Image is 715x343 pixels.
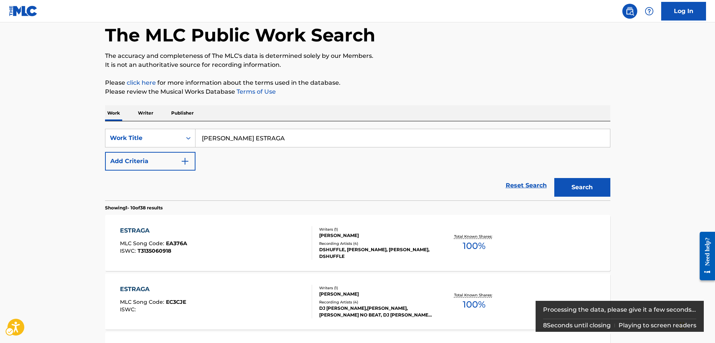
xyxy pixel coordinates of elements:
span: 8 [543,322,547,329]
span: 100 % [463,298,486,311]
h1: The MLC Public Work Search [105,24,375,46]
p: The accuracy and completeness of The MLC's data is determined solely by our Members. [105,52,610,60]
iframe: Iframe | Resource Center [694,226,715,286]
p: Please for more information about the terms used in the database. [105,78,610,87]
div: Recording Artists ( 4 ) [319,299,432,305]
a: click here [127,79,156,86]
span: MLC Song Code : [120,240,166,247]
span: ISWC : [120,306,138,313]
input: Search... [195,129,610,147]
p: It is not an authoritative source for recording information. [105,60,610,69]
img: MLC Logo [9,6,38,16]
span: EC3CJE [166,299,186,305]
div: ESTRAGA [120,226,187,235]
span: ISWC : [120,247,138,254]
span: T3135060918 [138,247,171,254]
span: MLC Song Code : [120,299,166,305]
span: 100 % [463,239,486,253]
div: [PERSON_NAME] [319,291,432,297]
div: Recording Artists ( 4 ) [319,241,432,246]
img: help [645,7,654,16]
form: Search Form [105,129,610,200]
a: Terms of Use [235,88,276,95]
p: Writer [136,105,155,121]
div: DJ [PERSON_NAME],[PERSON_NAME],[PERSON_NAME] NO BEAT, DJ [PERSON_NAME], DJ [PERSON_NAME], DJ [PER... [319,305,432,318]
p: Total Known Shares: [454,292,494,298]
p: Publisher [169,105,196,121]
div: Processing the data, please give it a few seconds... [543,301,697,319]
img: 9d2ae6d4665cec9f34b9.svg [181,157,189,166]
div: [PERSON_NAME] [319,232,432,239]
p: Work [105,105,122,121]
div: Work Title [110,134,177,143]
button: Add Criteria [105,152,195,171]
div: ESTRAGA [120,285,186,294]
p: Please review the Musical Works Database [105,87,610,96]
p: Total Known Shares: [454,234,494,239]
p: Showing 1 - 10 of 38 results [105,205,163,211]
button: Search [554,178,610,197]
a: Log In [661,2,706,21]
img: search [625,7,634,16]
div: Writers ( 1 ) [319,227,432,232]
div: Writers ( 1 ) [319,285,432,291]
div: DSHUFFLE, [PERSON_NAME], [PERSON_NAME], DSHUFFLE [319,246,432,260]
a: ESTRAGAMLC Song Code:EC3CJEISWC:Writers (1)[PERSON_NAME]Recording Artists (4)DJ [PERSON_NAME],[PE... [105,274,610,330]
a: Reset Search [502,177,551,194]
a: ESTRAGAMLC Song Code:EA376AISWC:T3135060918Writers (1)[PERSON_NAME]Recording Artists (4)DSHUFFLE,... [105,215,610,271]
span: EA376A [166,240,187,247]
div: On [182,129,195,147]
